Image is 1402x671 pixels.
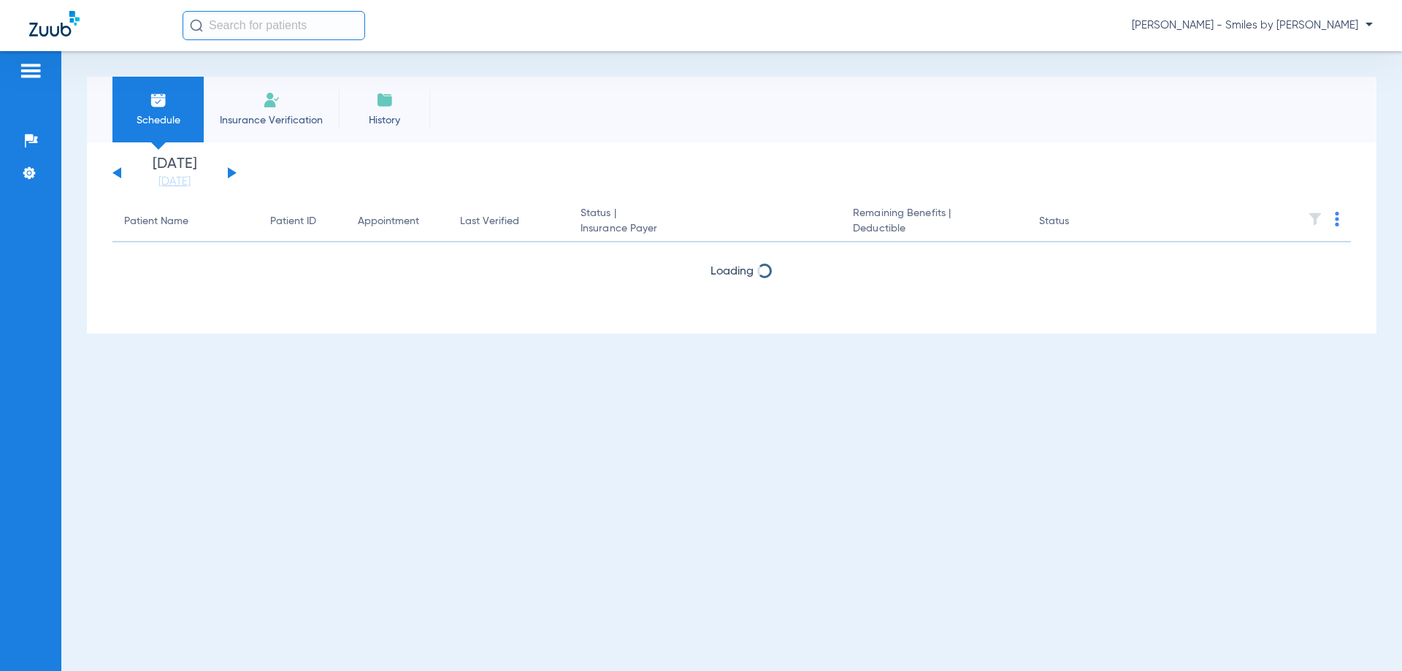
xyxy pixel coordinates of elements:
[215,113,328,128] span: Insurance Verification
[150,91,167,109] img: Schedule
[190,19,203,32] img: Search Icon
[1027,202,1126,242] th: Status
[581,221,830,237] span: Insurance Payer
[263,91,280,109] img: Manual Insurance Verification
[1335,212,1339,226] img: group-dot-blue.svg
[19,62,42,80] img: hamburger-icon
[131,157,218,189] li: [DATE]
[270,214,334,229] div: Patient ID
[29,11,80,37] img: Zuub Logo
[350,113,419,128] span: History
[183,11,365,40] input: Search for patients
[460,214,557,229] div: Last Verified
[1308,212,1322,226] img: filter.svg
[710,266,754,277] span: Loading
[376,91,394,109] img: History
[270,214,316,229] div: Patient ID
[358,214,437,229] div: Appointment
[358,214,419,229] div: Appointment
[460,214,519,229] div: Last Verified
[841,202,1027,242] th: Remaining Benefits |
[124,214,247,229] div: Patient Name
[131,175,218,189] a: [DATE]
[124,214,188,229] div: Patient Name
[1132,18,1373,33] span: [PERSON_NAME] - Smiles by [PERSON_NAME]
[853,221,1015,237] span: Deductible
[123,113,193,128] span: Schedule
[569,202,841,242] th: Status |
